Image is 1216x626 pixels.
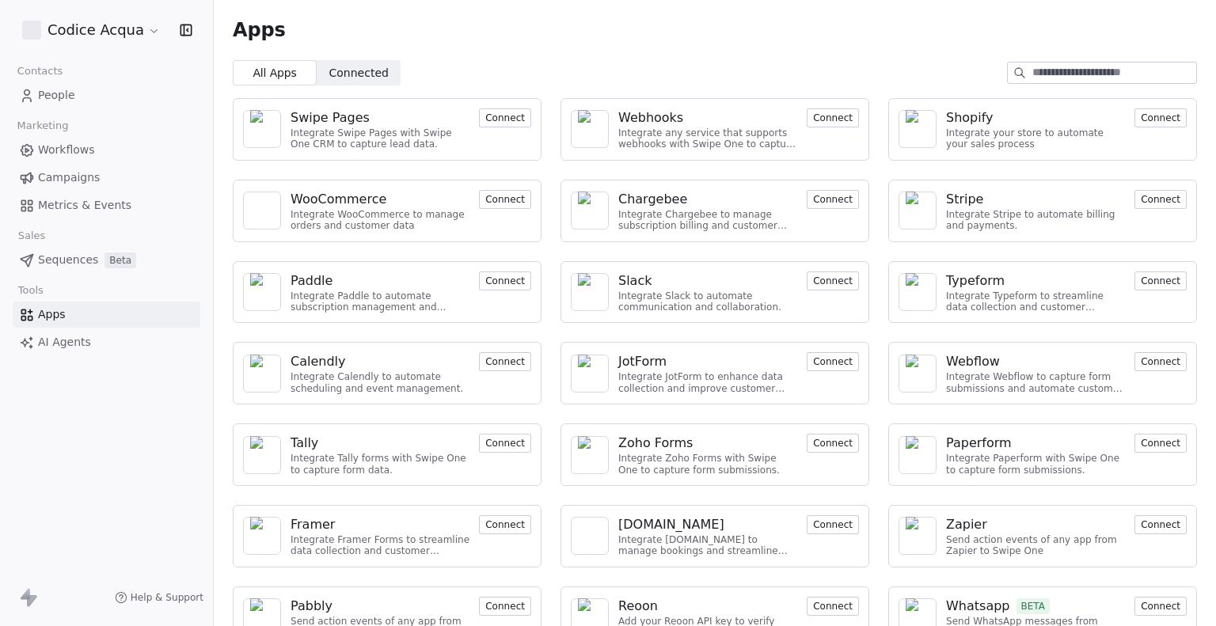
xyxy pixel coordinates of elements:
img: NA [906,355,929,393]
div: [DOMAIN_NAME] [618,515,724,534]
img: NA [578,355,602,393]
a: Connect [807,435,859,450]
button: Connect [479,271,531,290]
a: NA [243,192,281,230]
a: SequencesBeta [13,247,200,273]
a: NA [243,355,281,393]
a: NA [571,192,609,230]
div: Integrate Slack to automate communication and collaboration. [618,290,797,313]
div: Integrate Typeform to streamline data collection and customer engagement. [946,290,1125,313]
button: Connect [807,108,859,127]
a: NA [899,355,937,393]
span: People [38,87,75,104]
span: Sequences [38,252,98,268]
a: Connect [807,192,859,207]
a: Connect [479,110,531,125]
button: Connect [1134,352,1187,371]
button: Connect [479,515,531,534]
button: Connect [807,352,859,371]
span: Metrics & Events [38,197,131,214]
button: Connect [1134,271,1187,290]
a: Connect [1134,273,1187,288]
div: Integrate Stripe to automate billing and payments. [946,209,1125,232]
img: NA [578,436,602,474]
div: Integrate Chargebee to manage subscription billing and customer data. [618,209,797,232]
a: NA [571,517,609,555]
a: NA [571,436,609,474]
a: Framer [291,515,469,534]
a: WooCommerce [291,190,469,209]
a: NA [899,110,937,148]
img: NA [250,436,274,474]
a: NA [899,192,937,230]
div: Whatsapp [946,597,1010,616]
div: Send action events of any app from Zapier to Swipe One [946,534,1125,557]
div: Slack [618,271,652,290]
div: Zoho Forms [618,434,693,453]
button: Connect [807,271,859,290]
button: Connect [479,108,531,127]
button: Connect [1134,597,1187,616]
a: Connect [479,273,531,288]
span: Marketing [10,114,75,138]
a: Connect [479,192,531,207]
a: Connect [1134,192,1187,207]
img: NA [906,110,929,148]
img: NA [578,110,602,148]
div: Paddle [291,271,332,290]
a: Shopify [946,108,1125,127]
span: AI Agents [38,334,91,351]
div: Integrate Zoho Forms with Swipe One to capture form submissions. [618,453,797,476]
a: Apps [13,302,200,328]
div: Integrate Calendly to automate scheduling and event management. [291,371,469,394]
div: WooCommerce [291,190,386,209]
a: Connect [479,517,531,532]
a: Connect [479,354,531,369]
button: Connect [479,434,531,453]
img: NA [250,355,274,393]
span: Codice Acqua [47,20,144,40]
button: Connect [807,434,859,453]
a: NA [571,110,609,148]
a: Typeform [946,271,1125,290]
a: Stripe [946,190,1125,209]
div: Integrate your store to automate your sales process [946,127,1125,150]
span: Beta [104,252,136,268]
button: Connect [807,515,859,534]
span: Help & Support [131,591,203,604]
span: Tools [11,279,50,302]
span: Contacts [10,59,70,83]
img: NA [250,273,274,311]
div: Framer [291,515,335,534]
a: Connect [807,598,859,613]
a: Slack [618,271,797,290]
a: NA [899,273,937,311]
a: NA [899,517,937,555]
button: Connect [479,352,531,371]
a: Paddle [291,271,469,290]
a: Connect [479,435,531,450]
a: Tally [291,434,469,453]
div: Pabbly [291,597,332,616]
a: Connect [1134,517,1187,532]
a: Campaigns [13,165,200,191]
div: Integrate Tally forms with Swipe One to capture form data. [291,453,469,476]
a: Connect [1134,354,1187,369]
button: Connect [807,190,859,209]
a: WhatsappBETA [946,597,1125,616]
a: Zoho Forms [618,434,797,453]
img: NA [906,436,929,474]
a: Swipe Pages [291,108,469,127]
a: Calendly [291,352,469,371]
a: NA [243,436,281,474]
button: Codice Acqua [19,17,164,44]
div: Swipe Pages [291,108,370,127]
a: Connect [1134,110,1187,125]
button: Connect [807,597,859,616]
button: Connect [1134,434,1187,453]
a: Connect [807,273,859,288]
div: Integrate Webflow to capture form submissions and automate customer engagement. [946,371,1125,394]
div: Tally [291,434,318,453]
img: NA [578,273,602,311]
a: Connect [807,517,859,532]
